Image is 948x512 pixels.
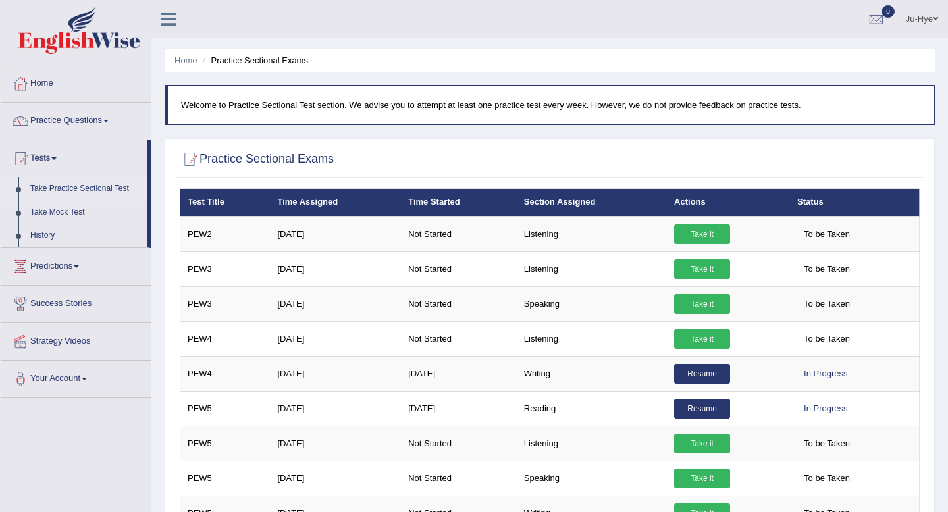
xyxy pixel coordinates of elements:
[517,426,667,461] td: Listening
[181,99,921,111] p: Welcome to Practice Sectional Test section. We advise you to attempt at least one practice test e...
[401,391,517,426] td: [DATE]
[797,434,856,453] span: To be Taken
[674,329,730,349] a: Take it
[401,189,517,217] th: Time Started
[270,217,401,252] td: [DATE]
[180,426,271,461] td: PEW5
[401,217,517,252] td: Not Started
[790,189,919,217] th: Status
[270,189,401,217] th: Time Assigned
[24,177,147,201] a: Take Practice Sectional Test
[270,391,401,426] td: [DATE]
[674,364,730,384] a: Resume
[180,251,271,286] td: PEW3
[180,391,271,426] td: PEW5
[180,217,271,252] td: PEW2
[674,434,730,453] a: Take it
[180,189,271,217] th: Test Title
[797,259,856,279] span: To be Taken
[180,356,271,391] td: PEW4
[180,321,271,356] td: PEW4
[797,294,856,314] span: To be Taken
[674,469,730,488] a: Take it
[797,224,856,244] span: To be Taken
[674,259,730,279] a: Take it
[517,251,667,286] td: Listening
[797,469,856,488] span: To be Taken
[270,356,401,391] td: [DATE]
[401,461,517,496] td: Not Started
[1,286,151,319] a: Success Stories
[270,426,401,461] td: [DATE]
[1,361,151,394] a: Your Account
[401,321,517,356] td: Not Started
[517,286,667,321] td: Speaking
[24,201,147,224] a: Take Mock Test
[199,54,308,66] li: Practice Sectional Exams
[674,399,730,419] a: Resume
[517,321,667,356] td: Listening
[1,248,151,281] a: Predictions
[401,356,517,391] td: [DATE]
[270,461,401,496] td: [DATE]
[401,426,517,461] td: Not Started
[674,294,730,314] a: Take it
[797,399,854,419] div: In Progress
[180,461,271,496] td: PEW5
[1,140,147,173] a: Tests
[797,329,856,349] span: To be Taken
[517,461,667,496] td: Speaking
[270,321,401,356] td: [DATE]
[517,391,667,426] td: Reading
[401,286,517,321] td: Not Started
[180,149,334,169] h2: Practice Sectional Exams
[180,286,271,321] td: PEW3
[1,65,151,98] a: Home
[797,364,854,384] div: In Progress
[270,286,401,321] td: [DATE]
[674,224,730,244] a: Take it
[517,189,667,217] th: Section Assigned
[517,356,667,391] td: Writing
[174,55,197,65] a: Home
[667,189,790,217] th: Actions
[882,5,895,18] span: 0
[401,251,517,286] td: Not Started
[270,251,401,286] td: [DATE]
[1,323,151,356] a: Strategy Videos
[1,103,151,136] a: Practice Questions
[517,217,667,252] td: Listening
[24,224,147,247] a: History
